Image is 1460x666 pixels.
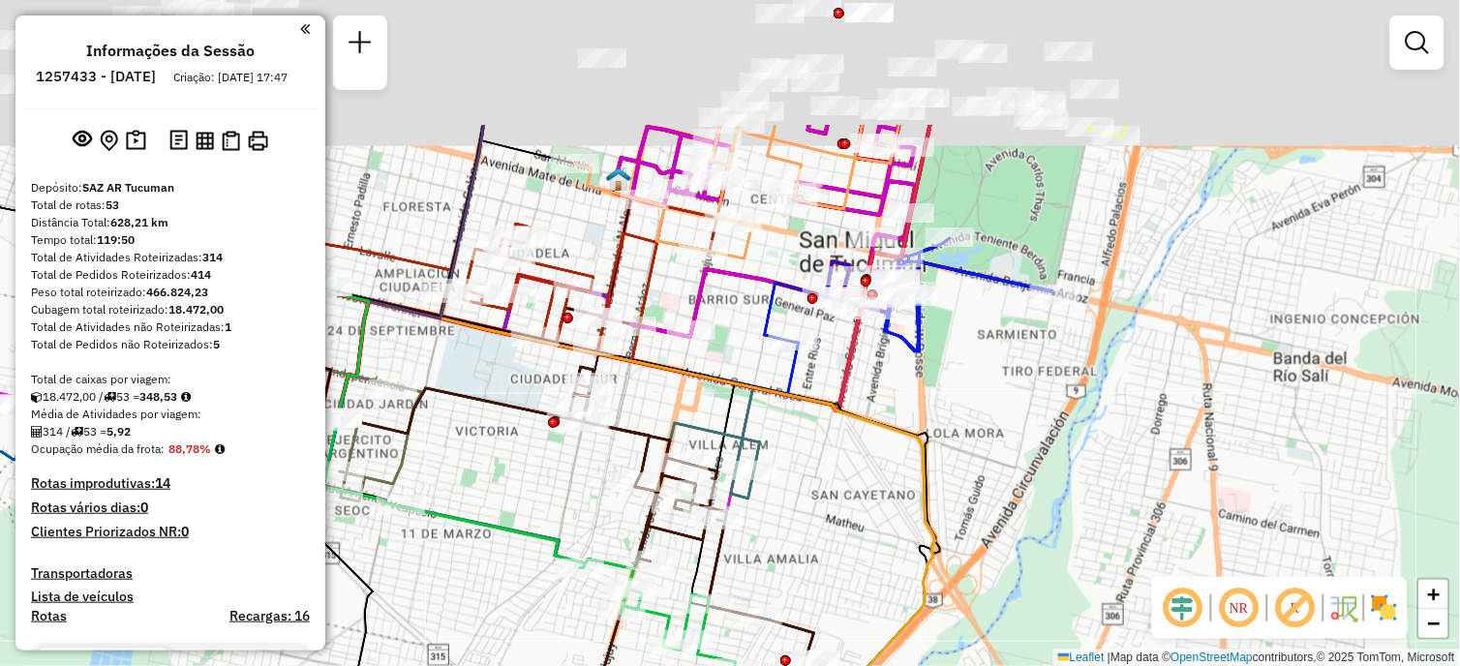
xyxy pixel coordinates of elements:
strong: 0 [181,523,189,540]
span: Ocultar NR [1216,585,1262,631]
em: Média calculada utilizando a maior ocupação (%Peso ou %Cubagem) de cada rota da sessão. Rotas cro... [215,443,225,455]
strong: 466.824,23 [146,285,208,299]
strong: 119:50 [97,232,135,247]
i: Total de rotas [71,426,83,438]
span: | [1108,651,1110,664]
strong: 14 [155,474,170,492]
div: 314 / 53 = [31,423,310,440]
a: Zoom out [1419,609,1448,638]
span: Exibir rótulo [1272,585,1319,631]
div: Map data © contributors,© 2025 TomTom, Microsoft [1053,650,1460,666]
h6: 1257433 - [DATE] [36,68,156,85]
strong: 88,78% [168,441,211,456]
div: Total de Pedidos Roteirizados: [31,266,310,284]
div: Depósito: [31,179,310,197]
h4: Transportadoras [31,565,310,582]
h4: Recargas: 16 [229,608,310,624]
button: Exibir sessão original [69,125,96,156]
img: UDC - Tucuman [606,166,631,192]
a: Zoom in [1419,580,1448,609]
a: Nova sessão e pesquisa [341,23,380,67]
strong: 5 [213,337,220,351]
strong: SAZ AR Tucuman [82,180,174,195]
a: Rotas [31,608,67,624]
a: OpenStreetMap [1171,651,1254,664]
div: Peso total roteirizado: [31,284,310,301]
div: Total de Atividades Roteirizadas: [31,249,310,266]
button: Logs desbloquear sessão [166,126,192,156]
span: − [1428,611,1441,635]
a: Clique aqui para minimizar o painel [300,17,310,40]
img: Exibir/Ocultar setores [1369,592,1400,623]
button: Painel de Sugestão [122,126,150,156]
div: Total de Pedidos não Roteirizados: [31,336,310,353]
strong: 414 [191,267,211,282]
strong: 314 [202,250,223,264]
div: Tempo total: [31,231,310,249]
i: Total de rotas [104,391,116,403]
div: Distância Total: [31,214,310,231]
strong: 53 [106,197,119,212]
h4: Rotas vários dias: [31,499,310,516]
button: Imprimir Rotas [244,127,272,155]
div: 18.472,00 / 53 = [31,388,310,406]
a: Leaflet [1058,651,1105,664]
span: + [1428,582,1441,606]
div: Total de rotas: [31,197,310,214]
div: Total de caixas por viagem: [31,371,310,388]
strong: 18.472,00 [168,302,224,317]
i: Total de Atividades [31,426,43,438]
button: Visualizar Romaneio [218,127,244,155]
img: Fluxo de ruas [1328,592,1359,623]
div: Cubagem total roteirizado: [31,301,310,318]
button: Centralizar mapa no depósito ou ponto de apoio [96,126,122,156]
strong: 1 [225,319,231,334]
h4: Lista de veículos [31,589,310,605]
button: Visualizar relatório de Roteirização [192,127,218,153]
i: Cubagem total roteirizado [31,391,43,403]
span: Ocupação média da frota: [31,441,165,456]
div: Criação: [DATE] 17:47 [166,69,295,86]
h4: Informações da Sessão [86,42,255,60]
h4: Rotas improdutivas: [31,475,310,492]
strong: 628,21 km [110,215,168,229]
strong: 5,92 [106,424,131,439]
strong: 0 [140,499,148,516]
div: Total de Atividades não Roteirizadas: [31,318,310,336]
strong: 348,53 [139,389,177,404]
div: Média de Atividades por viagem: [31,406,310,423]
span: Ocultar deslocamento [1160,585,1206,631]
h4: Clientes Priorizados NR: [31,524,310,540]
i: Meta Caixas/viagem: 304,19 Diferença: 44,34 [181,391,191,403]
a: Exibir filtros [1398,23,1437,62]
